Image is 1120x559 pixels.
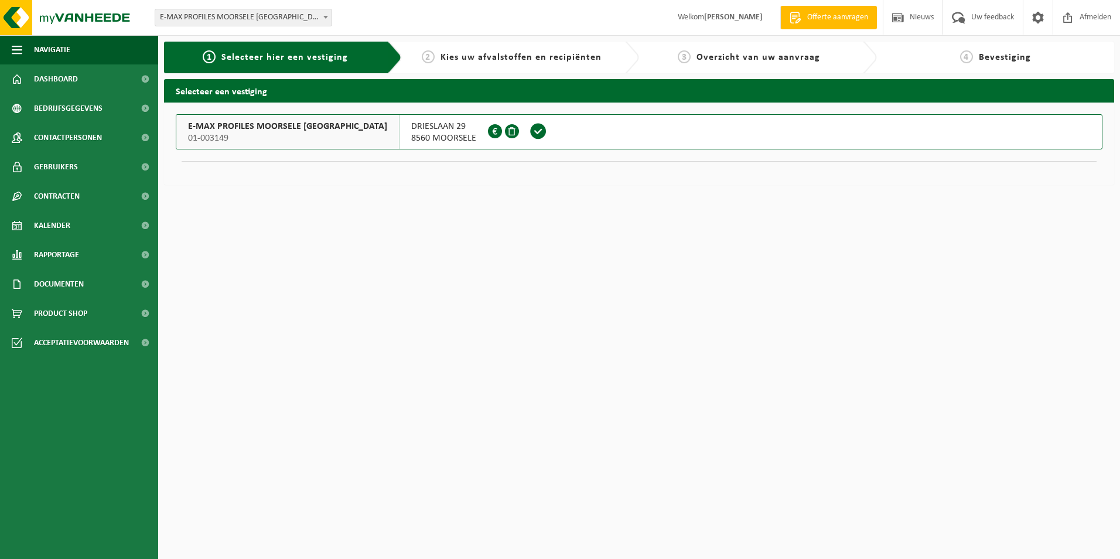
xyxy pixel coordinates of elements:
span: Contracten [34,182,80,211]
span: 2 [422,50,435,63]
span: 4 [960,50,973,63]
h2: Selecteer een vestiging [164,79,1114,102]
button: E-MAX PROFILES MOORSELE [GEOGRAPHIC_DATA] 01-003149 DRIESLAAN 298560 MOORSELE [176,114,1102,149]
span: Product Shop [34,299,87,328]
span: DRIESLAAN 29 [411,121,476,132]
span: Gebruikers [34,152,78,182]
span: Dashboard [34,64,78,94]
span: 3 [678,50,691,63]
span: 8560 MOORSELE [411,132,476,144]
span: Navigatie [34,35,70,64]
span: Overzicht van uw aanvraag [696,53,820,62]
a: Offerte aanvragen [780,6,877,29]
span: Acceptatievoorwaarden [34,328,129,357]
span: Bedrijfsgegevens [34,94,103,123]
span: Offerte aanvragen [804,12,871,23]
span: Kies uw afvalstoffen en recipiënten [441,53,602,62]
span: Selecteer hier een vestiging [221,53,348,62]
span: Kalender [34,211,70,240]
span: Contactpersonen [34,123,102,152]
span: Rapportage [34,240,79,270]
span: 01-003149 [188,132,387,144]
span: E-MAX PROFILES MOORSELE [GEOGRAPHIC_DATA] [188,121,387,132]
span: E-MAX PROFILES MOORSELE NV - MOORSELE [155,9,332,26]
span: Documenten [34,270,84,299]
span: 1 [203,50,216,63]
span: Bevestiging [979,53,1031,62]
strong: [PERSON_NAME] [704,13,763,22]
